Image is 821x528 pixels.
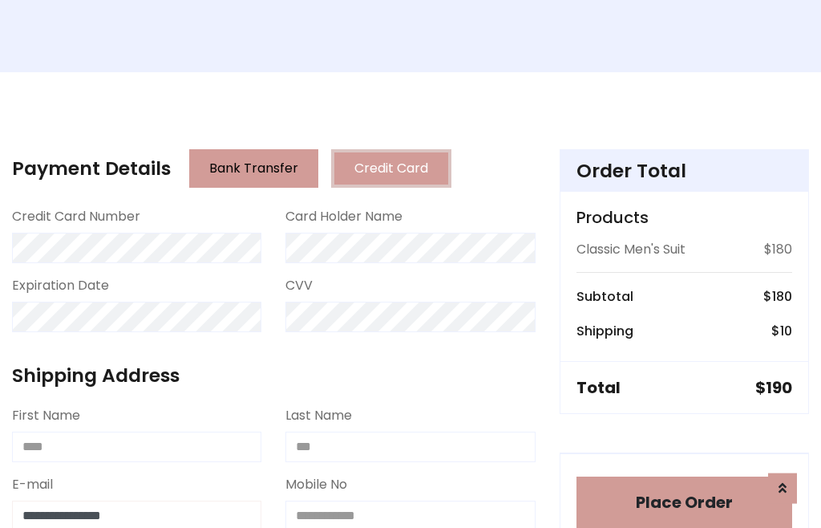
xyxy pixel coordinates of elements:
h6: Subtotal [576,289,633,304]
label: Last Name [285,406,352,425]
label: E-mail [12,475,53,494]
h5: $ [755,378,792,397]
label: Credit Card Number [12,207,140,226]
h5: Products [576,208,792,227]
button: Bank Transfer [189,149,318,188]
label: First Name [12,406,80,425]
span: 190 [766,376,792,399]
h6: $ [763,289,792,304]
label: Mobile No [285,475,347,494]
h4: Shipping Address [12,364,536,387]
button: Credit Card [331,149,451,188]
h4: Order Total [576,160,792,182]
p: Classic Men's Suit [576,240,686,259]
p: $180 [764,240,792,259]
label: Card Holder Name [285,207,402,226]
h6: $ [771,323,792,339]
label: CVV [285,276,313,295]
h5: Total [576,378,621,397]
span: 10 [780,322,792,340]
span: 180 [772,287,792,306]
button: Place Order [576,477,792,528]
h6: Shipping [576,323,633,339]
h4: Payment Details [12,157,171,180]
label: Expiration Date [12,276,109,295]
